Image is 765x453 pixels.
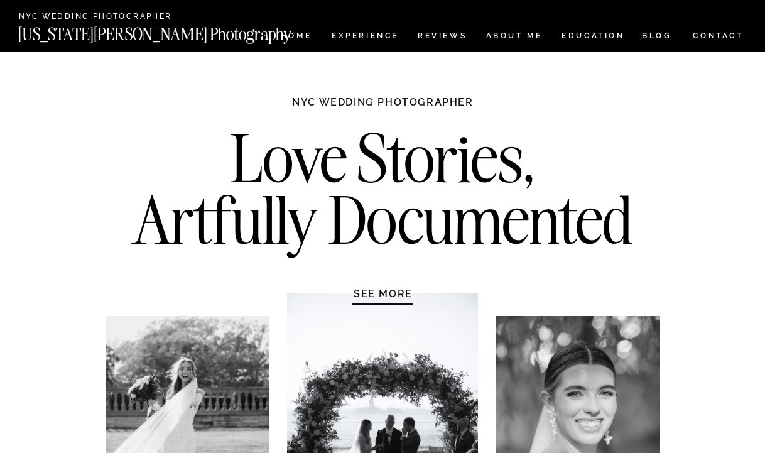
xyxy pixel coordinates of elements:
[692,29,744,43] a: CONTACT
[19,13,208,22] a: NYC Wedding Photographer
[486,32,543,43] a: ABOUT ME
[560,32,626,43] a: EDUCATION
[418,32,465,43] a: REVIEWS
[332,32,398,43] a: Experience
[278,32,314,43] a: HOME
[18,26,334,36] a: [US_STATE][PERSON_NAME] Photography
[642,32,672,43] a: BLOG
[323,287,443,300] a: SEE MORE
[265,96,501,121] h1: NYC WEDDING PHOTOGRAPHER
[119,128,646,259] h2: Love Stories, Artfully Documented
